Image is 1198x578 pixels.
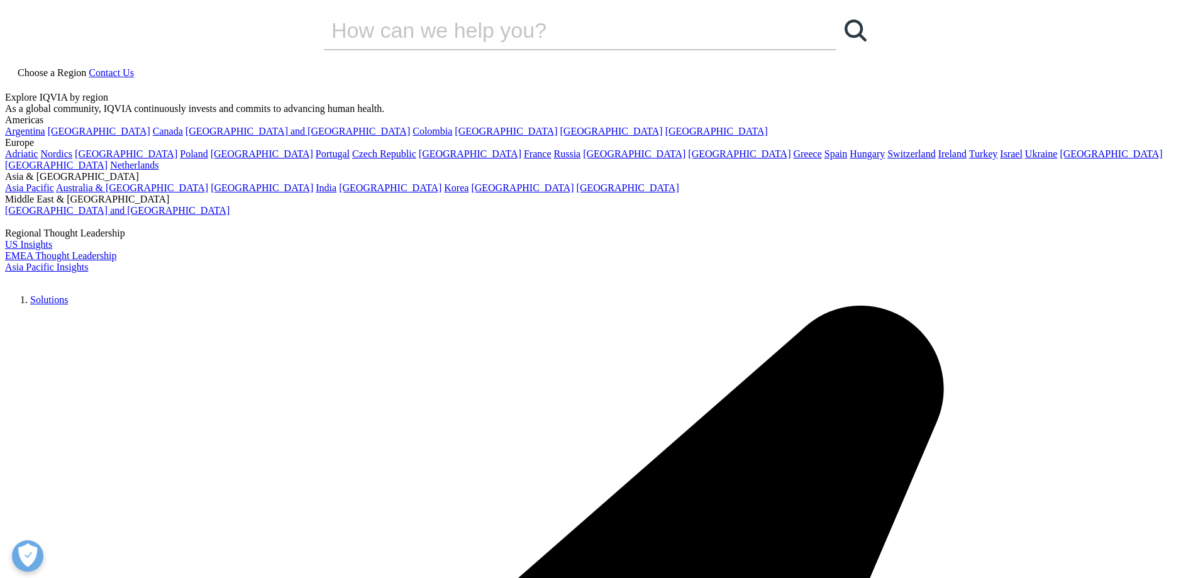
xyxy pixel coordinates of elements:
a: [GEOGRAPHIC_DATA] [665,126,768,136]
a: [GEOGRAPHIC_DATA] [75,148,177,159]
a: EMEA Thought Leadership [5,250,116,261]
a: [GEOGRAPHIC_DATA] [560,126,663,136]
div: Middle East & [GEOGRAPHIC_DATA] [5,194,1193,205]
a: Turkey [969,148,998,159]
a: Search [836,11,874,49]
a: Asia Pacific [5,182,54,193]
a: [GEOGRAPHIC_DATA] [577,182,679,193]
a: Contact Us [89,67,134,78]
a: Israel [1000,148,1023,159]
a: Greece [793,148,821,159]
div: Explore IQVIA by region [5,92,1193,103]
a: Poland [180,148,208,159]
a: Russia [554,148,581,159]
a: Asia Pacific Insights [5,262,88,272]
a: India [316,182,336,193]
a: Ireland [938,148,967,159]
a: [GEOGRAPHIC_DATA] [471,182,574,193]
a: [GEOGRAPHIC_DATA] [339,182,441,193]
a: [GEOGRAPHIC_DATA] and [GEOGRAPHIC_DATA] [5,205,230,216]
a: [GEOGRAPHIC_DATA] [419,148,521,159]
a: [GEOGRAPHIC_DATA] [688,148,790,159]
a: [GEOGRAPHIC_DATA] [211,148,313,159]
a: Korea [444,182,469,193]
a: Australia & [GEOGRAPHIC_DATA] [56,182,208,193]
div: Americas [5,114,1193,126]
div: Europe [5,137,1193,148]
a: [GEOGRAPHIC_DATA] [211,182,313,193]
a: [GEOGRAPHIC_DATA] [5,160,108,170]
a: [GEOGRAPHIC_DATA] [583,148,685,159]
button: Odpri nastavitve [12,540,43,572]
input: Search [324,11,801,49]
div: Asia & [GEOGRAPHIC_DATA] [5,171,1193,182]
a: Canada [153,126,183,136]
a: Spain [824,148,847,159]
a: [GEOGRAPHIC_DATA] and [GEOGRAPHIC_DATA] [186,126,410,136]
a: [GEOGRAPHIC_DATA] [48,126,150,136]
a: Netherlands [110,160,158,170]
a: US Insights [5,239,52,250]
a: Ukraine [1025,148,1058,159]
a: Argentina [5,126,45,136]
a: Czech Republic [352,148,416,159]
a: Nordics [40,148,72,159]
a: [GEOGRAPHIC_DATA] [455,126,557,136]
a: Adriatic [5,148,38,159]
div: Regional Thought Leadership [5,228,1193,239]
span: Choose a Region [18,67,86,78]
a: France [524,148,552,159]
svg: Search [845,19,867,42]
a: Switzerland [887,148,935,159]
div: As a global community, IQVIA continuously invests and commits to advancing human health. [5,103,1193,114]
a: Portugal [316,148,350,159]
a: Solutions [30,294,68,305]
a: [GEOGRAPHIC_DATA] [1060,148,1162,159]
a: Colombia [413,126,452,136]
a: Hungary [850,148,885,159]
